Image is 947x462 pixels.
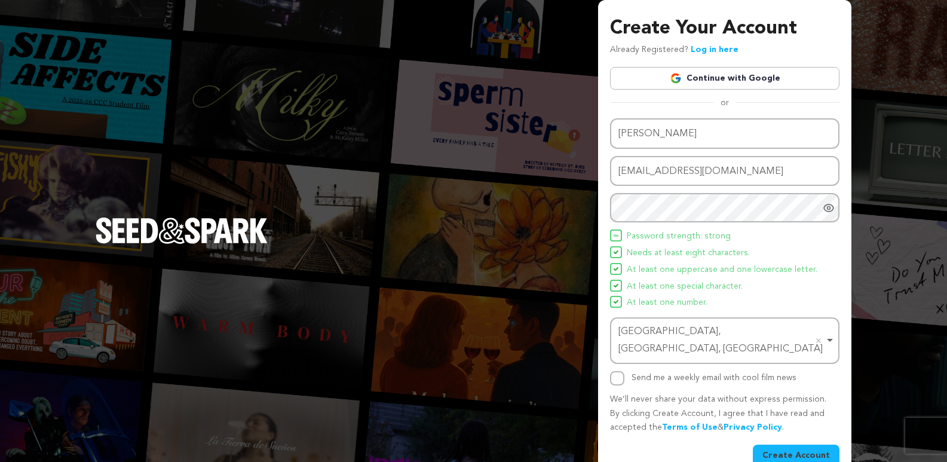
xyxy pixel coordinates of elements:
[614,267,618,271] img: Seed&Spark Icon
[96,218,268,268] a: Seed&Spark Homepage
[614,299,618,304] img: Seed&Spark Icon
[632,374,796,382] label: Send me a weekly email with cool film news
[691,45,738,54] a: Log in here
[670,72,682,84] img: Google logo
[813,335,825,347] button: Remove item: 'ChIJKQ0m8-BG6IkR5nGOVt97dn0'
[627,246,750,261] span: Needs at least eight characters.
[610,14,839,43] h3: Create Your Account
[823,202,835,214] a: Show password as plain text. Warning: this will display your password on the screen.
[713,97,736,109] span: or
[96,218,268,244] img: Seed&Spark Logo
[627,230,731,244] span: Password strength: strong
[610,43,738,57] p: Already Registered?
[610,118,839,149] input: Name
[662,423,718,432] a: Terms of Use
[614,233,618,238] img: Seed&Spark Icon
[614,283,618,288] img: Seed&Spark Icon
[618,323,824,358] div: [GEOGRAPHIC_DATA], [GEOGRAPHIC_DATA], [GEOGRAPHIC_DATA]
[610,393,839,435] p: We’ll never share your data without express permission. By clicking Create Account, I agree that ...
[614,250,618,255] img: Seed&Spark Icon
[627,263,817,277] span: At least one uppercase and one lowercase letter.
[610,156,839,186] input: Email address
[627,296,707,310] span: At least one number.
[627,280,743,294] span: At least one special character.
[724,423,782,432] a: Privacy Policy
[610,67,839,90] a: Continue with Google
